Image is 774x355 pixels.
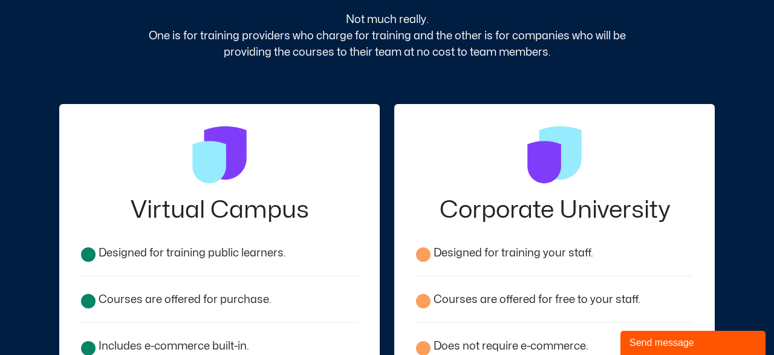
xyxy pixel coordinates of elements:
[81,198,358,223] h2: Virtual Campus
[431,291,640,308] span: Courses are offered for free to your staff.
[431,338,588,354] span: Does not require e-commerce.
[431,245,593,261] span: Designed for training your staff.
[416,198,693,223] h2: Corporate University
[96,245,286,261] span: Designed for training public learners.
[135,11,639,60] div: Not much really. One is for training providers who charge for training and the other is for compa...
[96,338,249,354] span: Includes e-commerce built-in.
[190,126,249,184] img: Virtual Campus Solution
[96,291,272,308] span: Courses are offered for purchase.
[620,328,768,355] iframe: chat widget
